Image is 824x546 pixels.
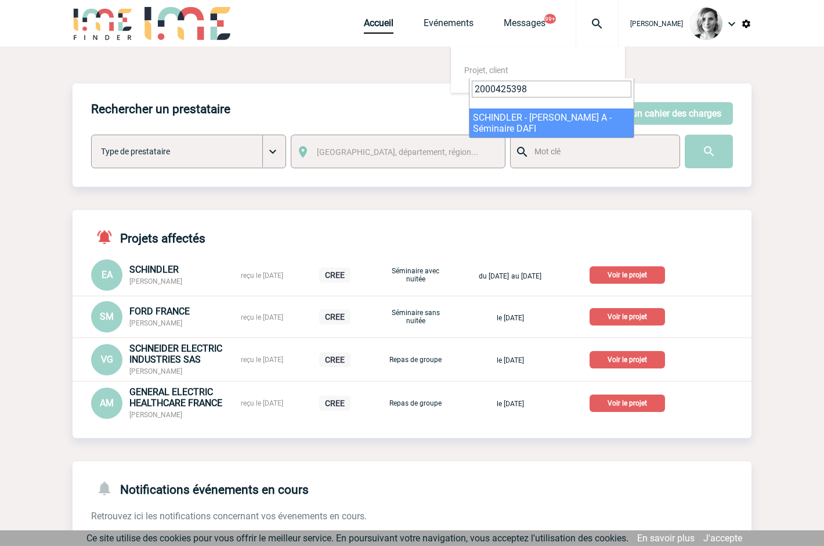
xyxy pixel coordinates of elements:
span: [PERSON_NAME] [129,277,182,285]
span: [PERSON_NAME] [630,20,683,28]
span: [PERSON_NAME] [129,411,182,419]
p: Voir le projet [590,266,665,284]
p: Séminaire sans nuitée [386,309,444,325]
p: Repas de groupe [386,399,444,407]
img: 103019-1.png [690,8,722,40]
span: reçu le [DATE] [241,399,283,407]
span: Projet, client [464,66,508,75]
img: notifications-active-24-px-r.png [96,229,120,245]
span: SCHINDLER [129,264,179,275]
p: CREE [319,309,350,324]
span: le [DATE] [497,400,524,408]
span: le [DATE] [497,314,524,322]
input: Submit [685,135,733,168]
img: IME-Finder [73,7,133,40]
span: reçu le [DATE] [241,272,283,280]
a: Voir le projet [590,397,670,408]
p: Voir le projet [590,395,665,412]
input: Mot clé [532,144,669,159]
a: Evénements [424,17,474,34]
a: Voir le projet [590,353,670,364]
a: Accueil [364,17,393,34]
span: SCHNEIDER ELECTRIC INDUSTRIES SAS [129,343,222,365]
span: FORD FRANCE [129,306,190,317]
span: au [DATE] [511,272,541,280]
span: reçu le [DATE] [241,313,283,321]
a: J'accepte [703,533,742,544]
p: CREE [319,396,350,411]
a: Messages [504,17,545,34]
span: [GEOGRAPHIC_DATA], département, région... [317,147,478,157]
span: le [DATE] [497,356,524,364]
a: Voir le projet [590,269,670,280]
h4: Notifications événements en cours [91,480,309,497]
a: En savoir plus [637,533,695,544]
p: CREE [319,352,350,367]
span: [PERSON_NAME] [129,367,182,375]
span: Ce site utilise des cookies pour vous offrir le meilleur service. En poursuivant votre navigation... [86,533,628,544]
p: CREE [319,267,350,283]
span: SM [100,311,114,322]
span: VG [101,354,113,365]
span: reçu le [DATE] [241,356,283,364]
a: Voir le projet [590,310,670,321]
button: 99+ [544,14,556,24]
h4: Projets affectés [91,229,205,245]
span: [PERSON_NAME] [129,319,182,327]
span: EA [102,269,113,280]
h4: Rechercher un prestataire [91,102,230,116]
img: notifications-24-px-g.png [96,480,120,497]
p: Voir le projet [590,308,665,326]
span: GENERAL ELECTRIC HEALTHCARE FRANCE [129,386,222,408]
span: Retrouvez ici les notifications concernant vos évenements en cours. [91,511,367,522]
p: Repas de groupe [386,356,444,364]
p: Voir le projet [590,351,665,368]
span: AM [100,397,114,408]
li: SCHINDLER - [PERSON_NAME] A - Séminaire DAFI [469,109,634,138]
p: Séminaire avec nuitée [386,267,444,283]
span: du [DATE] [479,272,509,280]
